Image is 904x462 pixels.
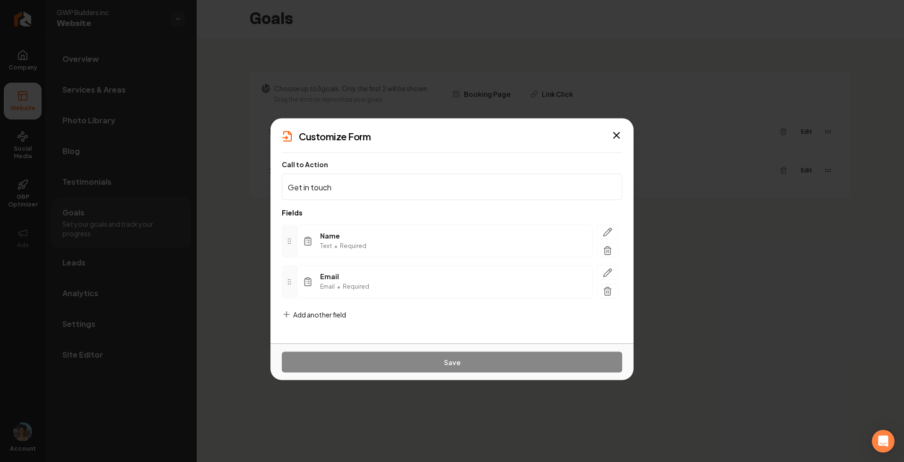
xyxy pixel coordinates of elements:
span: Email [320,272,369,281]
span: Required [340,242,366,250]
span: Name [320,231,366,240]
span: • [334,240,338,252]
p: Fields [282,208,622,217]
h2: Customize Form [299,130,371,143]
span: Email [320,283,335,291]
span: Required [343,283,369,291]
input: Call to Action [282,174,622,200]
span: • [337,281,341,292]
label: Call to Action [282,160,328,169]
span: Add another field [293,310,346,319]
span: Text [320,242,332,250]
